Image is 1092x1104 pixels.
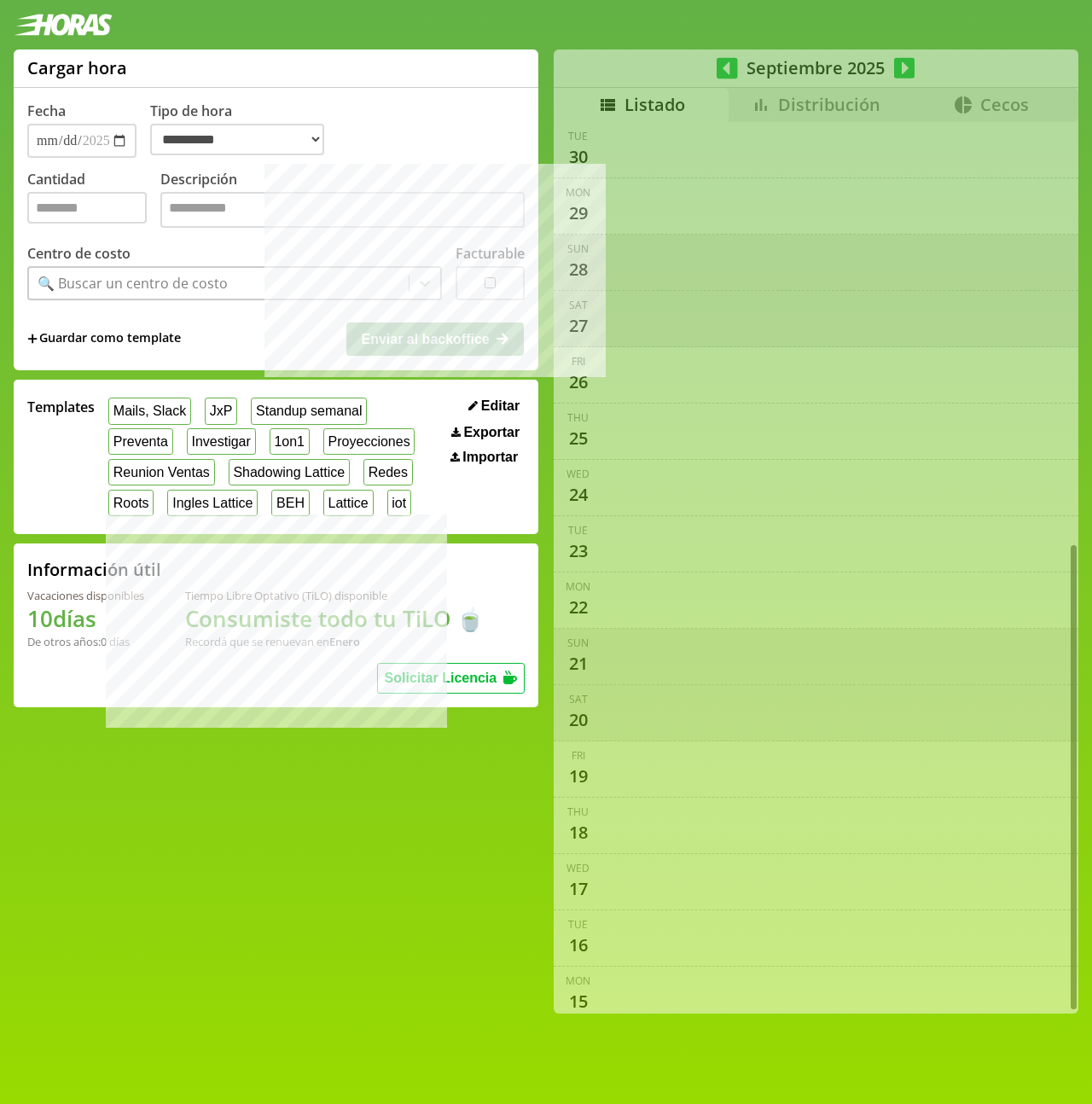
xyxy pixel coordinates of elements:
[323,428,415,455] button: Proyecciones
[27,170,160,232] label: Cantidad
[387,490,412,516] button: iot
[323,490,374,516] button: Lattice
[167,490,258,516] button: Ingles Lattice
[108,490,154,516] button: Roots
[27,634,144,649] div: De otros años: 0 días
[363,459,413,485] button: Redes
[27,588,144,603] div: Vacaciones disponibles
[251,398,367,424] button: Standup semanal
[27,102,66,120] label: Fecha
[27,329,38,348] span: +
[385,671,497,685] span: Solicitar Licencia
[271,490,310,516] button: BEH
[456,244,525,263] label: Facturable
[463,398,525,415] button: Editar
[185,603,484,634] h1: Consumiste todo tu TiLO 🍵
[27,558,161,581] h2: Información útil
[160,192,525,228] textarea: Descripción
[108,398,191,424] button: Mails, Slack
[27,56,127,79] h1: Cargar hora
[27,329,181,348] span: +Guardar como template
[150,124,324,155] select: Tipo de hora
[187,428,256,455] button: Investigar
[205,398,237,424] button: JxP
[185,588,484,603] div: Tiempo Libre Optativo (TiLO) disponible
[150,102,338,158] label: Tipo de hora
[377,663,526,694] button: Solicitar Licencia
[462,450,518,465] span: Importar
[27,398,95,416] span: Templates
[14,14,113,36] img: logotipo
[38,274,228,293] div: 🔍 Buscar un centro de costo
[27,192,147,224] input: Cantidad
[446,424,525,441] button: Exportar
[329,634,360,649] b: Enero
[463,425,520,440] span: Exportar
[108,428,173,455] button: Preventa
[270,428,310,455] button: 1on1
[160,170,525,232] label: Descripción
[108,459,215,485] button: Reunion Ventas
[481,398,520,414] span: Editar
[27,244,131,263] label: Centro de costo
[27,603,144,634] h1: 10 días
[229,459,350,485] button: Shadowing Lattice
[185,634,484,649] div: Recordá que se renuevan en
